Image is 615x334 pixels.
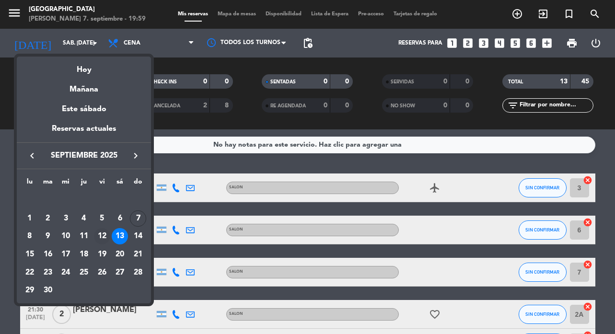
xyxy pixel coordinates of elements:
[17,96,151,123] div: Este sábado
[93,264,111,282] td: 26 de septiembre de 2025
[75,264,93,282] td: 25 de septiembre de 2025
[21,209,39,228] td: 1 de septiembre de 2025
[40,282,56,299] div: 30
[39,282,57,300] td: 30 de septiembre de 2025
[129,209,147,228] td: 7 de septiembre de 2025
[58,265,74,281] div: 24
[40,265,56,281] div: 23
[39,176,57,191] th: martes
[40,228,56,244] div: 9
[130,246,146,263] div: 21
[112,228,128,244] div: 13
[21,264,39,282] td: 22 de septiembre de 2025
[76,246,92,263] div: 18
[76,210,92,227] div: 4
[129,245,147,264] td: 21 de septiembre de 2025
[111,209,129,228] td: 6 de septiembre de 2025
[111,228,129,246] td: 13 de septiembre de 2025
[111,245,129,264] td: 20 de septiembre de 2025
[75,245,93,264] td: 18 de septiembre de 2025
[75,228,93,246] td: 11 de septiembre de 2025
[129,228,147,246] td: 14 de septiembre de 2025
[93,228,111,246] td: 12 de septiembre de 2025
[41,150,127,162] span: septiembre 2025
[17,57,151,76] div: Hoy
[129,264,147,282] td: 28 de septiembre de 2025
[94,228,110,244] div: 12
[76,265,92,281] div: 25
[22,246,38,263] div: 15
[111,264,129,282] td: 27 de septiembre de 2025
[93,245,111,264] td: 19 de septiembre de 2025
[57,228,75,246] td: 10 de septiembre de 2025
[22,282,38,299] div: 29
[94,265,110,281] div: 26
[21,176,39,191] th: lunes
[21,191,147,209] td: SEP.
[40,210,56,227] div: 2
[58,210,74,227] div: 3
[111,176,129,191] th: sábado
[93,176,111,191] th: viernes
[39,245,57,264] td: 16 de septiembre de 2025
[26,150,38,161] i: keyboard_arrow_left
[94,246,110,263] div: 19
[112,265,128,281] div: 27
[21,282,39,300] td: 29 de septiembre de 2025
[58,246,74,263] div: 17
[112,246,128,263] div: 20
[112,210,128,227] div: 6
[39,228,57,246] td: 9 de septiembre de 2025
[130,228,146,244] div: 14
[75,209,93,228] td: 4 de septiembre de 2025
[22,228,38,244] div: 8
[22,210,38,227] div: 1
[94,210,110,227] div: 5
[21,245,39,264] td: 15 de septiembre de 2025
[23,150,41,162] button: keyboard_arrow_left
[40,246,56,263] div: 16
[39,264,57,282] td: 23 de septiembre de 2025
[17,76,151,96] div: Mañana
[76,228,92,244] div: 11
[22,265,38,281] div: 22
[57,209,75,228] td: 3 de septiembre de 2025
[58,228,74,244] div: 10
[129,176,147,191] th: domingo
[127,150,144,162] button: keyboard_arrow_right
[57,264,75,282] td: 24 de septiembre de 2025
[21,228,39,246] td: 8 de septiembre de 2025
[17,123,151,142] div: Reservas actuales
[39,209,57,228] td: 2 de septiembre de 2025
[93,209,111,228] td: 5 de septiembre de 2025
[75,176,93,191] th: jueves
[130,210,146,227] div: 7
[130,150,141,161] i: keyboard_arrow_right
[130,265,146,281] div: 28
[57,245,75,264] td: 17 de septiembre de 2025
[57,176,75,191] th: miércoles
